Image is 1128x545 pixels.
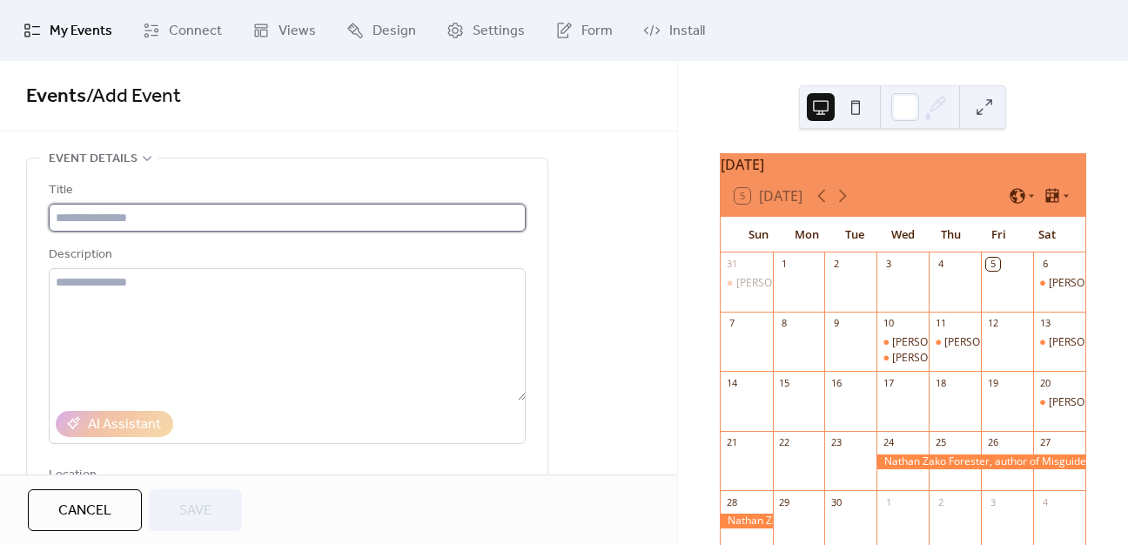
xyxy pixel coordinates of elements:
div: Location [49,465,522,486]
div: 10 [882,317,895,330]
div: 18 [934,376,947,389]
span: Views [279,21,316,42]
div: 15 [778,376,791,389]
div: Leonard J. Lehrman, author of Continuator: The Autobiography of a Socially-Conscious, Cosmopolita... [876,351,929,366]
div: 5 [986,258,999,271]
div: 20 [1038,376,1051,389]
div: 27 [1038,436,1051,449]
div: 3 [986,495,999,508]
a: Connect [130,7,235,54]
a: Settings [433,7,538,54]
div: Tue [830,218,878,252]
div: 17 [882,376,895,389]
div: 16 [829,376,843,389]
div: 3 [882,258,895,271]
a: Events [26,77,86,116]
div: 25 [934,436,947,449]
div: Nathan Zako Forester, author of Misguided: Book One Of The Memories Trilogy [876,454,1085,469]
span: Event details [49,149,138,170]
span: Connect [169,21,222,42]
a: Views [239,7,329,54]
span: Design [373,21,416,42]
div: 4 [934,258,947,271]
div: 2 [934,495,947,508]
div: 19 [986,376,999,389]
div: Nathan Zako Forester, author of Misguided: Book One Of The Memories Trilogy [721,514,773,528]
div: 24 [882,436,895,449]
div: 1 [778,258,791,271]
a: Form [542,7,626,54]
a: My Events [10,7,125,54]
div: 21 [726,436,739,449]
div: Description [49,245,522,266]
div: [PERSON_NAME], author of Sisterhood Eternal [736,276,960,291]
div: 4 [1038,495,1051,508]
div: Sat [1024,218,1071,252]
div: 14 [726,376,739,389]
span: Cancel [58,501,111,521]
div: Fri [975,218,1023,252]
button: Cancel [28,489,142,531]
div: 29 [778,495,791,508]
div: Linda Lee Cermak Kocan, author of Harvesting Memories [929,335,981,350]
a: Install [630,7,718,54]
div: 1 [882,495,895,508]
div: 13 [1038,317,1051,330]
div: 7 [726,317,739,330]
div: 30 [829,495,843,508]
div: 9 [829,317,843,330]
div: Sun [735,218,782,252]
div: 22 [778,436,791,449]
div: Theodore J. King and T. Gavin King, authors of Cowboy Bethlehem [876,335,929,350]
div: [DATE] [721,154,1085,175]
div: Falia Koppe, author of Sisterhood Eternal [1033,276,1085,291]
a: Design [333,7,429,54]
div: Title [49,180,522,201]
div: Marisa Catanzaro, author of The Next Generation: Authentic Italian Cooking [1033,395,1085,410]
div: 8 [778,317,791,330]
div: Thu [927,218,975,252]
div: Mon [782,218,830,252]
span: My Events [50,21,112,42]
div: Falia Koppe, author of Sisterhood Eternal [721,276,773,291]
span: Install [669,21,705,42]
div: 26 [986,436,999,449]
div: 23 [829,436,843,449]
span: / Add Event [86,77,181,116]
div: 12 [986,317,999,330]
div: 28 [726,495,739,508]
div: 31 [726,258,739,271]
div: 6 [1038,258,1051,271]
div: 11 [934,317,947,330]
div: Wed [879,218,927,252]
div: 2 [829,258,843,271]
span: Settings [473,21,525,42]
span: Form [581,21,613,42]
div: Cheryl Williams, author of A Lesson a Day: A Child’s Way and More! [1033,335,1085,350]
